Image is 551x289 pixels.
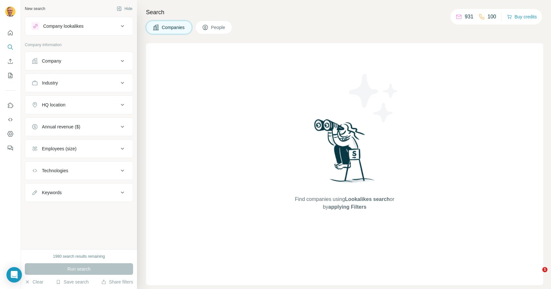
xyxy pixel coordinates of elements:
iframe: Intercom live chat [529,267,545,283]
img: Surfe Illustration - Stars [345,69,403,127]
button: Company [25,53,133,69]
button: Use Surfe on LinkedIn [5,100,15,111]
button: Industry [25,75,133,91]
button: Hide [112,4,137,14]
div: Employees (size) [42,145,76,152]
button: Employees (size) [25,141,133,156]
span: People [211,24,226,31]
button: Dashboard [5,128,15,140]
span: Lookalikes search [345,196,390,202]
button: Use Surfe API [5,114,15,125]
button: Enrich CSV [5,55,15,67]
button: Technologies [25,163,133,178]
button: Feedback [5,142,15,154]
button: Company lookalikes [25,18,133,34]
button: Clear [25,279,43,285]
img: Avatar [5,6,15,17]
button: Keywords [25,185,133,200]
button: Buy credits [507,12,537,21]
div: Industry [42,80,58,86]
img: Surfe Illustration - Woman searching with binoculars [311,117,378,189]
p: Company information [25,42,133,48]
p: 931 [465,13,473,21]
div: New search [25,6,45,12]
div: 1980 search results remaining [53,254,105,259]
div: Technologies [42,167,68,174]
button: Save search [56,279,89,285]
button: My lists [5,70,15,81]
span: 1 [542,267,547,272]
button: Search [5,41,15,53]
div: Open Intercom Messenger [6,267,22,283]
div: HQ location [42,102,65,108]
h4: Search [146,8,543,17]
div: Company [42,58,61,64]
button: Share filters [101,279,133,285]
span: Companies [162,24,185,31]
span: Find companies using or by [293,195,396,211]
div: Annual revenue ($) [42,124,80,130]
button: HQ location [25,97,133,113]
button: Annual revenue ($) [25,119,133,135]
p: 100 [488,13,496,21]
div: Company lookalikes [43,23,83,29]
span: applying Filters [328,204,366,210]
div: Keywords [42,189,62,196]
button: Quick start [5,27,15,39]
